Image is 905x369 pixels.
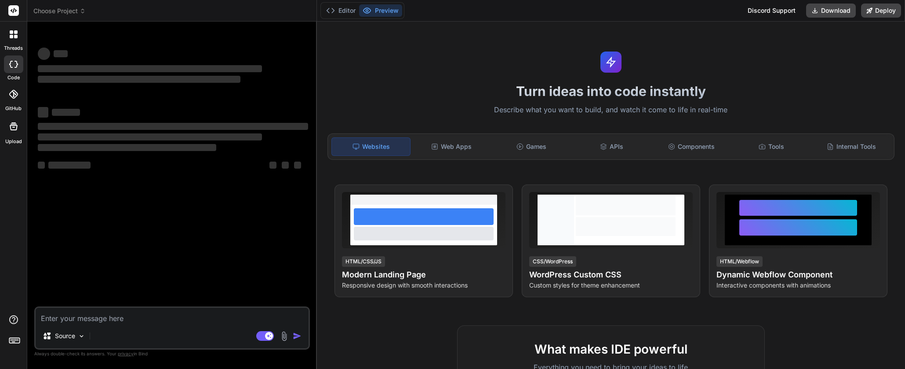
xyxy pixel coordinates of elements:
[34,350,310,358] p: Always double-check its answers. Your in Bind
[572,137,651,156] div: APIs
[48,162,91,169] span: ‌
[342,269,505,281] h4: Modern Landing Page
[359,4,402,17] button: Preview
[716,269,880,281] h4: Dynamic Webflow Component
[529,281,693,290] p: Custom styles for theme enhancement
[118,351,134,356] span: privacy
[38,144,216,151] span: ‌
[294,162,301,169] span: ‌
[7,74,20,81] label: code
[342,256,385,267] div: HTML/CSS/JS
[322,104,900,116] p: Describe what you want to build, and watch it come to life in real-time
[38,107,48,118] span: ‌
[38,133,262,140] span: ‌
[812,137,890,156] div: Internal Tools
[279,331,289,341] img: attachment
[331,137,411,156] div: Websites
[293,332,302,340] img: icon
[38,65,262,72] span: ‌
[54,50,68,57] span: ‌
[529,269,693,281] h4: WordPress Custom CSS
[55,332,75,340] p: Source
[38,76,240,83] span: ‌
[412,137,491,156] div: Web Apps
[529,256,576,267] div: CSS/WordPress
[38,162,45,169] span: ‌
[5,138,22,145] label: Upload
[78,332,85,340] img: Pick Models
[732,137,811,156] div: Tools
[38,123,308,130] span: ‌
[4,44,23,52] label: threads
[323,4,359,17] button: Editor
[269,162,276,169] span: ‌
[33,7,86,15] span: Choose Project
[652,137,731,156] div: Components
[282,162,289,169] span: ‌
[5,105,22,112] label: GitHub
[52,109,80,116] span: ‌
[322,83,900,99] h1: Turn ideas into code instantly
[492,137,571,156] div: Games
[342,281,505,290] p: Responsive design with smooth interactions
[861,4,901,18] button: Deploy
[716,281,880,290] p: Interactive components with animations
[742,4,801,18] div: Discord Support
[38,48,50,60] span: ‌
[472,340,750,358] h2: What makes IDE powerful
[806,4,856,18] button: Download
[716,256,763,267] div: HTML/Webflow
